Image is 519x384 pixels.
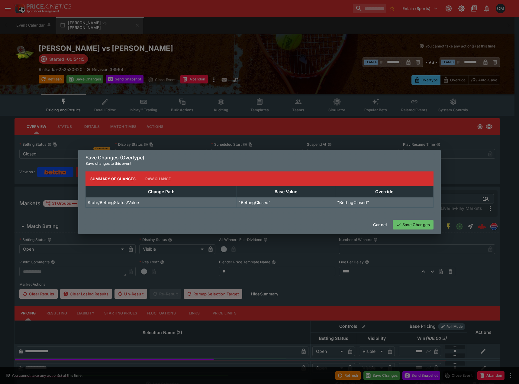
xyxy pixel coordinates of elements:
[335,197,433,208] td: "BettingClosed"
[237,186,335,197] th: Base Value
[85,171,140,186] button: Summary of Changes
[140,171,176,186] button: Raw Change
[369,220,390,229] button: Cancel
[86,186,237,197] th: Change Path
[393,220,434,229] button: Save Changes
[85,155,434,161] h6: Save Changes (Overtype)
[335,186,433,197] th: Override
[88,199,139,206] p: State/BettingStatus/Value
[237,197,335,208] td: "BettingClosed"
[85,161,434,167] p: Save changes to this event.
